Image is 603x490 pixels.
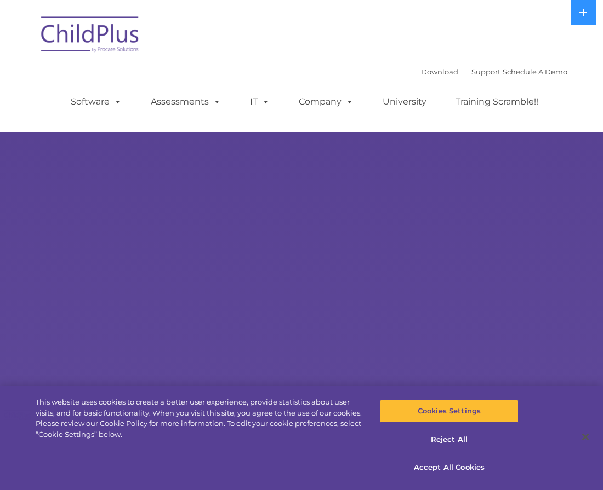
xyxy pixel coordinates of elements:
a: Schedule A Demo [503,67,567,76]
a: Assessments [140,91,232,113]
a: Software [60,91,133,113]
button: Cookies Settings [380,400,519,423]
button: Close [573,425,598,449]
a: IT [239,91,281,113]
button: Accept All Cookies [380,456,519,479]
button: Reject All [380,428,519,451]
a: Download [421,67,458,76]
font: | [421,67,567,76]
div: This website uses cookies to create a better user experience, provide statistics about user visit... [36,397,362,440]
a: Training Scramble!! [445,91,549,113]
a: Support [471,67,500,76]
a: University [372,91,437,113]
img: ChildPlus by Procare Solutions [36,9,145,64]
a: Company [288,91,365,113]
